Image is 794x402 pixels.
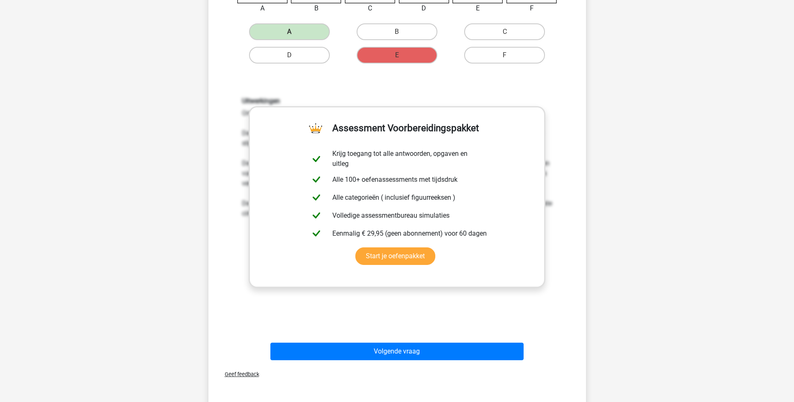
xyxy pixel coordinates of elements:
[393,3,456,13] div: D
[249,23,330,40] label: A
[249,47,330,64] label: D
[236,97,559,219] div: Om het antwoord te vinden, moet uitgezocht worden welk patroon de drie stippen hebben: De rode st...
[270,343,524,360] button: Volgende vraag
[500,3,563,13] div: F
[285,3,348,13] div: B
[464,47,545,64] label: F
[357,47,437,64] label: E
[355,247,435,265] a: Start je oefenpakket
[218,371,259,377] span: Geef feedback
[242,97,552,105] h6: Uitwerkingen
[231,3,294,13] div: A
[464,23,545,40] label: C
[446,3,509,13] div: E
[357,23,437,40] label: B
[339,3,402,13] div: C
